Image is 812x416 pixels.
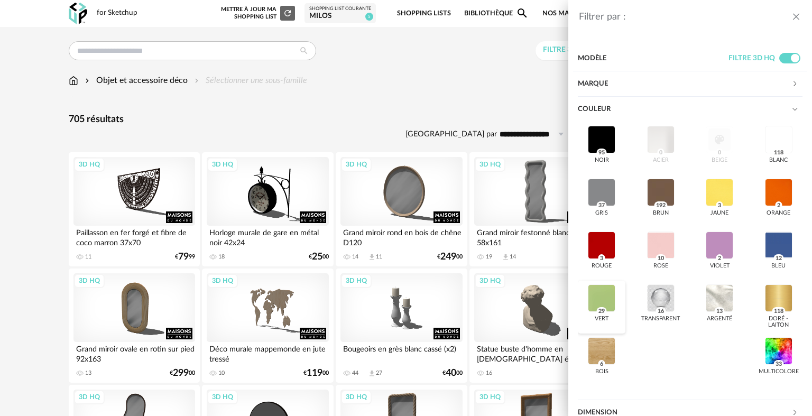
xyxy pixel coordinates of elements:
div: blanc [769,157,788,164]
div: bleu [771,263,786,270]
div: transparent [641,316,680,322]
span: 118 [772,149,785,157]
div: Modèle [578,46,728,71]
span: 33 [774,360,784,368]
div: Couleur [578,97,802,122]
span: 118 [772,307,785,316]
button: close drawer [791,11,801,24]
div: rose [653,263,668,270]
div: orange [767,210,790,217]
div: Couleur [578,122,802,400]
span: 13 [715,307,725,316]
span: 3 [716,201,723,210]
div: argenté [707,316,732,322]
div: gris [595,210,608,217]
span: 95 [597,149,607,157]
div: Marque [578,71,791,97]
div: bois [595,368,608,375]
span: Filtre 3D HQ [728,54,775,62]
div: brun [653,210,669,217]
span: 2 [716,254,723,263]
div: Filtrer par : [579,11,791,23]
span: 192 [654,201,667,210]
div: multicolore [759,368,799,375]
span: 29 [597,307,607,316]
div: Couleur [578,97,791,122]
span: 3 [598,254,605,263]
div: noir [595,157,609,164]
div: violet [710,263,730,270]
span: 12 [773,254,783,263]
div: vert [595,316,608,322]
span: 10 [656,254,666,263]
span: 37 [597,201,607,210]
span: 16 [656,307,666,316]
div: rouge [592,263,612,270]
div: Marque [578,71,802,97]
span: 6 [598,360,605,368]
div: jaune [710,210,728,217]
span: 2 [775,201,782,210]
div: doré - laiton [758,316,799,329]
